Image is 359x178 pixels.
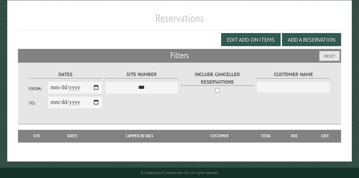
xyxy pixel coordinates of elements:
button: Reset [319,51,340,61]
label: To: [29,100,47,106]
label: Dates [29,71,102,78]
label: From: [29,85,47,92]
th: Site [21,130,52,142]
th: Dates [52,130,93,142]
th: Due [280,130,309,142]
label: Include Cancelled Reservations [181,71,254,86]
h2: Filters [18,49,341,62]
h1: Reservations [18,11,341,30]
small: © Campground Commander LLC. All rights reserved. [141,170,219,175]
th: Camper Details [93,130,187,142]
th: Customer [187,130,252,142]
label: Site Number [105,71,178,78]
button: Add a Reservation [282,33,341,46]
button: Edit Add-on Items [221,33,281,46]
th: Total [252,130,280,142]
label: Customer Name [256,71,330,78]
th: Edit [309,130,341,142]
